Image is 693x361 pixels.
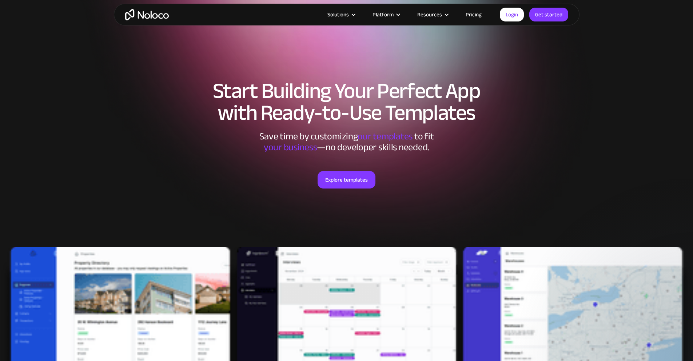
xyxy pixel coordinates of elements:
[363,10,408,19] div: Platform
[264,138,317,156] span: your business
[358,127,413,145] span: our templates
[457,10,491,19] a: Pricing
[529,8,568,21] a: Get started
[318,10,363,19] div: Solutions
[121,80,572,124] h1: Start Building Your Perfect App with Ready-to-Use Templates
[417,10,442,19] div: Resources
[238,131,456,153] div: Save time by customizing to fit ‍ —no developer skills needed.
[500,8,524,21] a: Login
[318,171,375,189] a: Explore templates
[125,9,169,20] a: home
[408,10,457,19] div: Resources
[327,10,349,19] div: Solutions
[373,10,394,19] div: Platform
